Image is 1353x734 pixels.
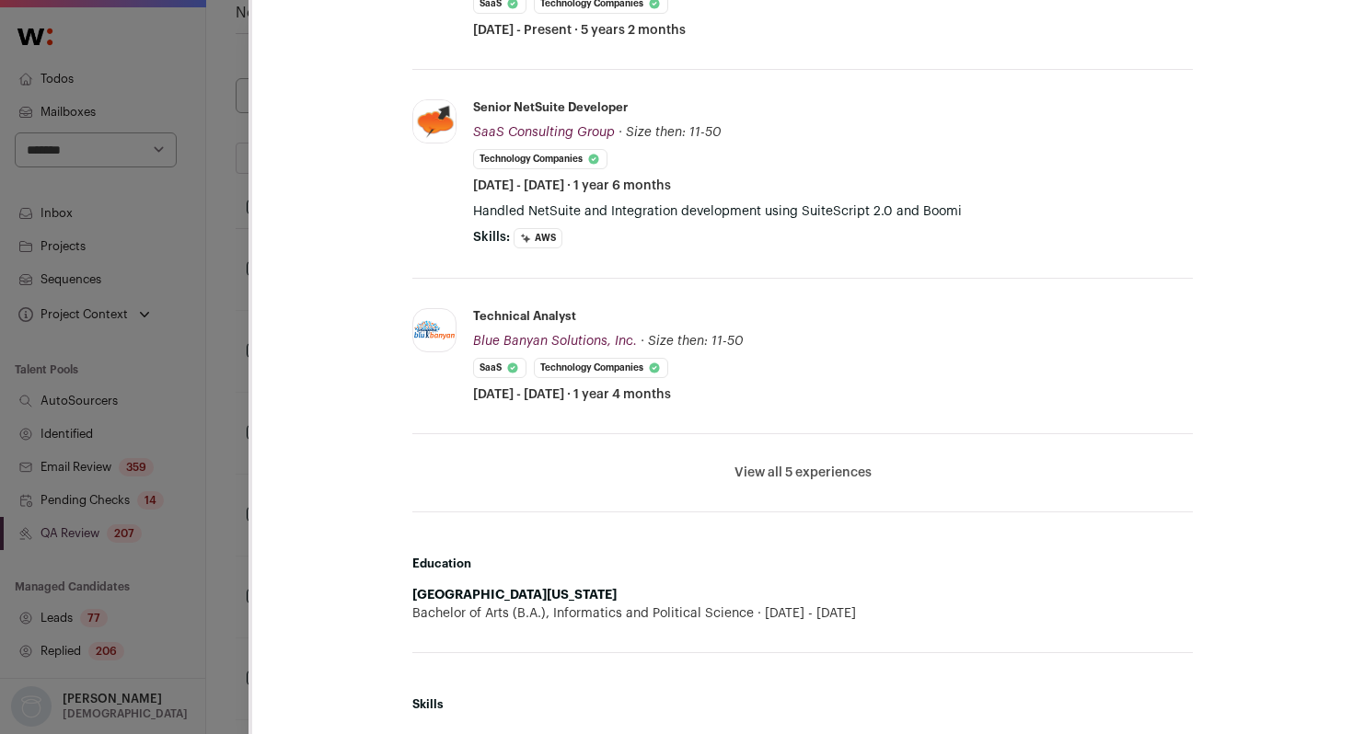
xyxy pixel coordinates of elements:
[534,358,668,378] li: Technology Companies
[473,308,576,325] div: Technical Analyst
[514,228,562,248] li: AWS
[412,697,1193,712] h2: Skills
[473,149,607,169] li: Technology Companies
[473,358,526,378] li: SaaS
[473,21,686,40] span: [DATE] - Present · 5 years 2 months
[412,604,1193,623] div: Bachelor of Arts (B.A.), Informatics and Political Science
[754,604,856,623] span: [DATE] - [DATE]
[412,556,1193,571] h2: Education
[473,126,615,139] span: SaaS Consulting Group
[734,464,872,482] button: View all 5 experiences
[473,385,671,404] span: [DATE] - [DATE] · 1 year 4 months
[412,589,617,602] strong: [GEOGRAPHIC_DATA][US_STATE]
[413,320,456,339] img: ce7b1d46580d13115d8e8087ab8cefa4d0562ec492724e228a1267a37bf24f7c.png
[473,228,510,247] span: Skills:
[473,177,671,195] span: [DATE] - [DATE] · 1 year 6 months
[473,335,637,348] span: Blue Banyan Solutions, Inc.
[473,99,628,116] div: Senior NetSuite Developer
[641,335,744,348] span: · Size then: 11-50
[413,100,456,143] img: 46b7bd4f41ddcd6860fdd843613efec8c294a958039157bfc47440bb68b8c35a.jpg
[619,126,722,139] span: · Size then: 11-50
[473,202,1193,221] p: Handled NetSuite and Integration development using SuiteScript 2.0 and Boomi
